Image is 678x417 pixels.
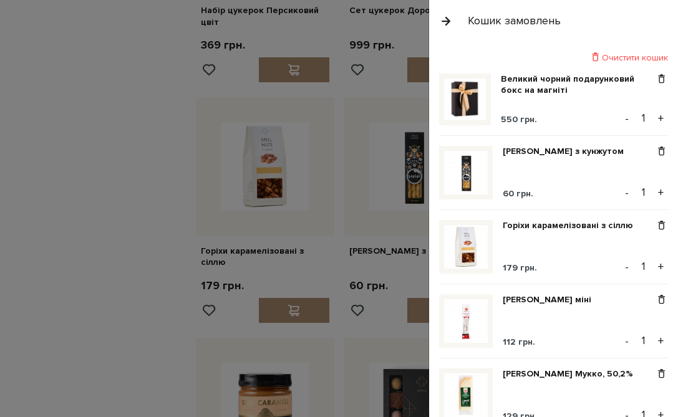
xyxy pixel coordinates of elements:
[444,79,486,120] img: Великий чорний подарунковий бокс на магніті
[439,52,668,64] div: Очистити кошик
[654,332,668,350] button: +
[621,257,633,276] button: -
[468,14,561,28] div: Кошик замовлень
[503,262,537,273] span: 179 грн.
[503,220,642,231] a: Горіхи карамелізовані з сіллю
[444,373,488,417] img: Сир фермерський Мукко, 50,2%
[654,183,668,202] button: +
[503,294,601,305] a: [PERSON_NAME] міні
[501,114,537,125] span: 550 грн.
[501,74,655,96] a: Великий чорний подарунковий бокс на магніті
[444,151,488,194] img: Грісіні з кунжутом
[444,225,488,269] img: Горіхи карамелізовані з сіллю
[621,183,633,202] button: -
[654,109,668,128] button: +
[503,337,535,347] span: 112 грн.
[503,146,633,157] a: [PERSON_NAME] з кунжутом
[621,332,633,350] button: -
[503,188,533,199] span: 60 грн.
[503,368,642,380] a: [PERSON_NAME] Мукко, 50,2%
[621,109,633,128] button: -
[444,299,488,343] img: Ковбаса Фует міні
[654,257,668,276] button: +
